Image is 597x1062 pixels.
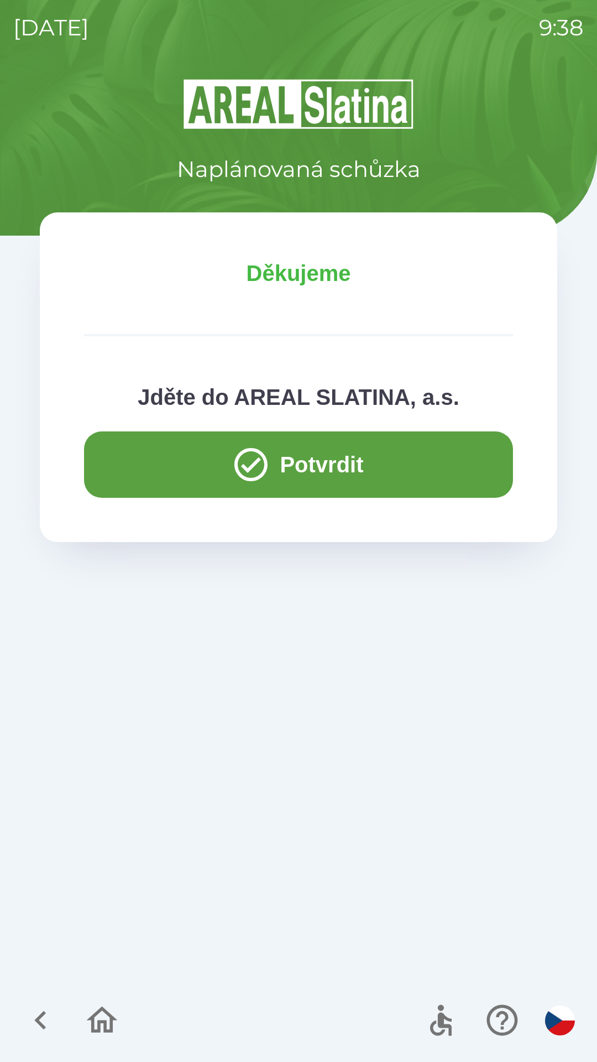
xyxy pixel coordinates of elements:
p: Děkujeme [84,257,513,290]
p: Jděte do AREAL SLATINA, a.s. [84,381,513,414]
img: Logo [40,77,557,131]
button: Potvrdit [84,431,513,498]
img: cs flag [545,1006,575,1035]
p: [DATE] [13,11,89,44]
p: 9:38 [539,11,584,44]
p: Naplánovaná schůzka [177,153,421,186]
